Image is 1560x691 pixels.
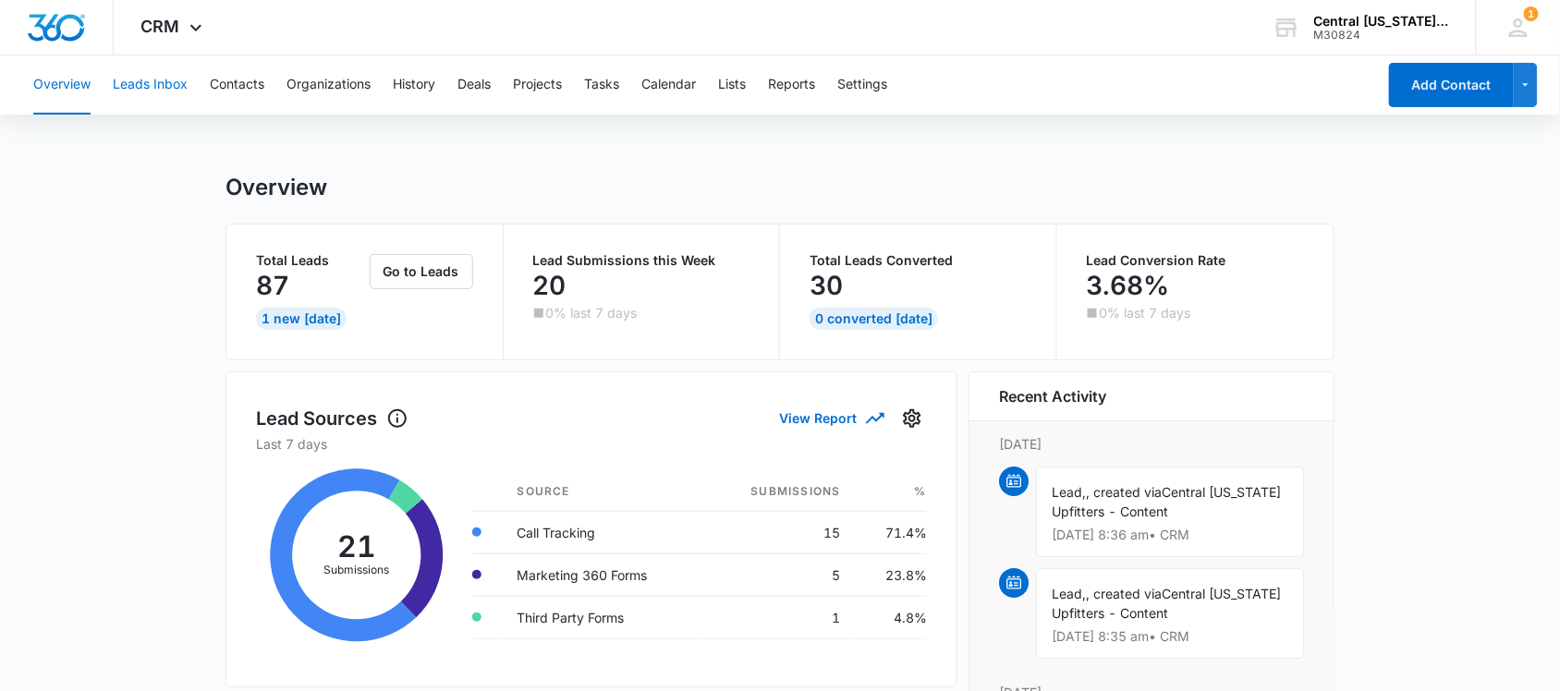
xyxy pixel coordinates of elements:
td: 1 [704,596,855,638]
div: account name [1314,14,1449,29]
th: Submissions [704,472,855,512]
div: notifications count [1524,6,1539,21]
button: Contacts [210,55,264,115]
td: 15 [704,511,855,553]
h6: Recent Activity [999,385,1106,407]
p: Total Leads Converted [810,254,1027,267]
p: 3.68% [1087,271,1170,300]
p: [DATE] 8:36 am • CRM [1052,528,1288,541]
td: 4.8% [856,596,927,638]
button: Projects [513,55,562,115]
button: Leads Inbox [113,55,188,115]
button: History [393,55,435,115]
p: Last 7 days [256,434,927,454]
td: Third Party Forms [503,596,705,638]
p: 0% last 7 days [546,307,638,320]
button: Add Contact [1389,63,1514,107]
th: Source [503,472,705,512]
button: Settings [897,404,927,433]
p: Total Leads [256,254,366,267]
span: 1 [1524,6,1539,21]
p: Lead Submissions this Week [533,254,750,267]
button: Deals [457,55,491,115]
span: , created via [1086,586,1162,601]
p: [DATE] [999,434,1304,454]
div: 0 Converted [DATE] [810,308,938,330]
button: Lists [718,55,746,115]
td: Marketing 360 Forms [503,553,705,596]
td: Call Tracking [503,511,705,553]
th: % [856,472,927,512]
p: 20 [533,271,567,300]
div: 1 New [DATE] [256,308,347,330]
p: [DATE] 8:35 am • CRM [1052,630,1288,643]
span: Lead, [1052,484,1086,500]
div: account id [1314,29,1449,42]
button: Settings [837,55,887,115]
span: , created via [1086,484,1162,500]
span: CRM [141,17,180,36]
p: Lead Conversion Rate [1087,254,1305,267]
h1: Overview [225,174,327,201]
span: Lead, [1052,586,1086,601]
button: View Report [779,402,883,434]
p: 87 [256,271,289,300]
p: 0% last 7 days [1100,307,1191,320]
button: Tasks [584,55,619,115]
span: Central [US_STATE] Upfitters - Content [1052,484,1281,519]
td: 23.8% [856,553,927,596]
button: Reports [768,55,815,115]
button: Calendar [641,55,696,115]
button: Organizations [286,55,371,115]
a: Go to Leads [370,263,473,279]
p: 30 [810,271,843,300]
span: Central [US_STATE] Upfitters - Content [1052,586,1281,621]
td: 5 [704,553,855,596]
button: Go to Leads [370,254,473,289]
td: 71.4% [856,511,927,553]
button: Overview [33,55,91,115]
h1: Lead Sources [256,405,408,432]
